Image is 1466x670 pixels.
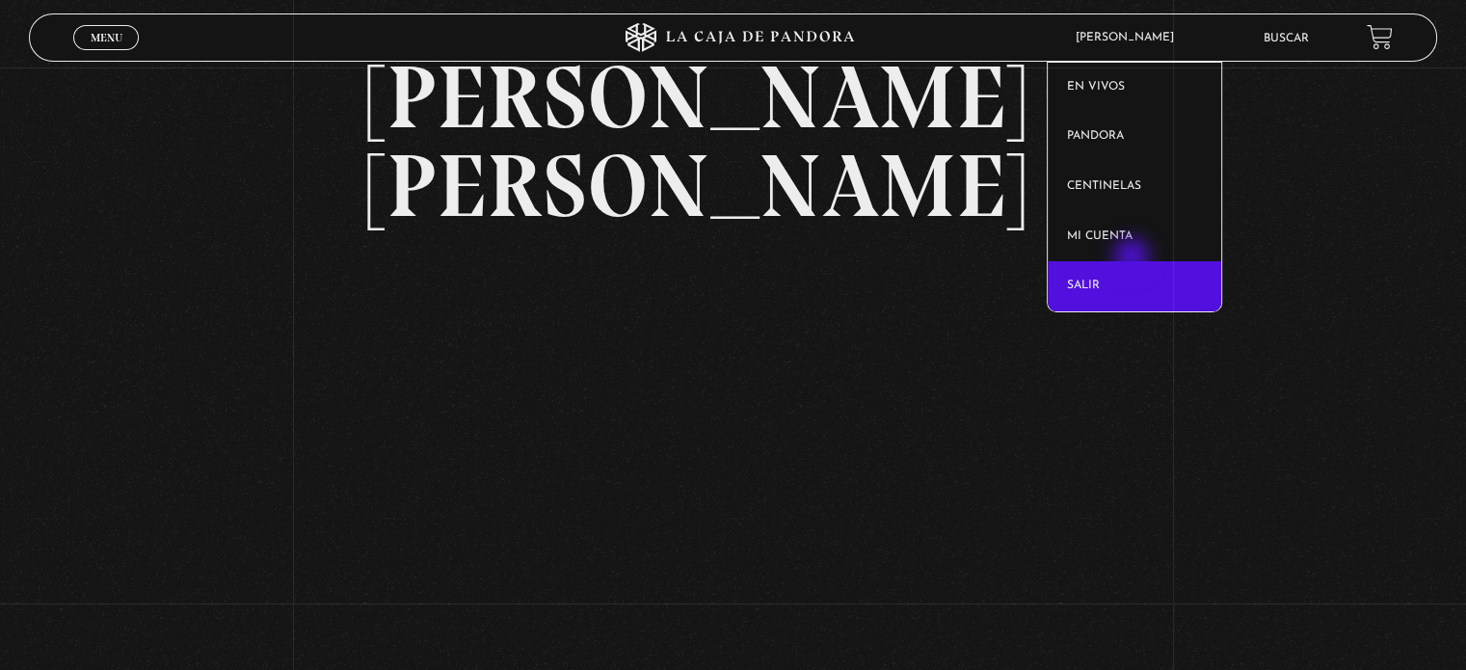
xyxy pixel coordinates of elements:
[1048,112,1222,162] a: Pandora
[367,53,1099,230] h2: [PERSON_NAME] / [PERSON_NAME]
[1048,63,1222,113] a: En vivos
[1048,212,1222,262] a: Mi cuenta
[1048,261,1222,311] a: Salir
[1066,32,1193,43] span: [PERSON_NAME]
[91,32,122,43] span: Menu
[1264,33,1309,44] a: Buscar
[1367,24,1393,50] a: View your shopping cart
[84,48,129,62] span: Cerrar
[1048,162,1222,212] a: Centinelas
